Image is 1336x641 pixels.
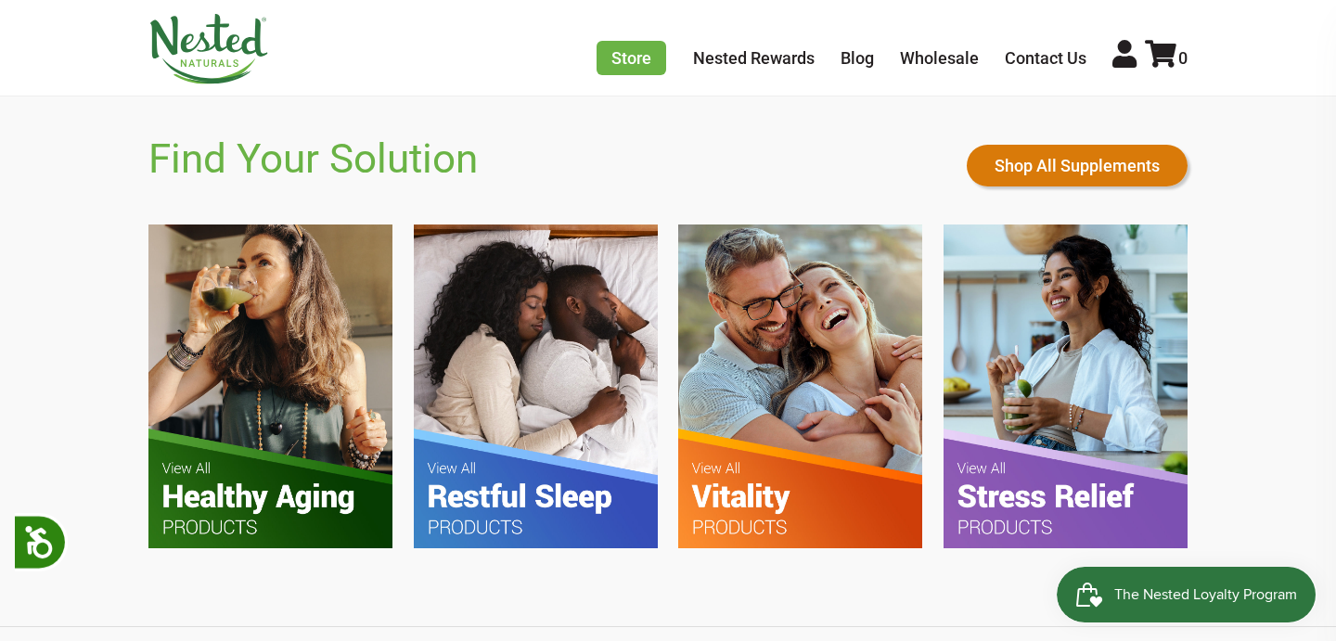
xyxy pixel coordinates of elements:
img: FYS-Healthy-Aging.jpg [148,224,392,548]
iframe: Button to open loyalty program pop-up [1057,567,1317,622]
img: FYS-Stess-Relief.jpg [944,224,1188,548]
a: Blog [841,48,874,68]
img: Nested Naturals [148,14,269,84]
a: Shop All Supplements [967,145,1188,186]
a: 0 [1145,48,1188,68]
span: 0 [1178,48,1188,68]
a: Contact Us [1005,48,1086,68]
h2: Find Your Solution [148,135,478,183]
img: FYS-Restful-Sleep.jpg [414,224,658,548]
a: Nested Rewards [693,48,815,68]
a: Store [597,41,666,75]
a: Wholesale [900,48,979,68]
img: FYS-Vitality.jpg [678,224,922,548]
